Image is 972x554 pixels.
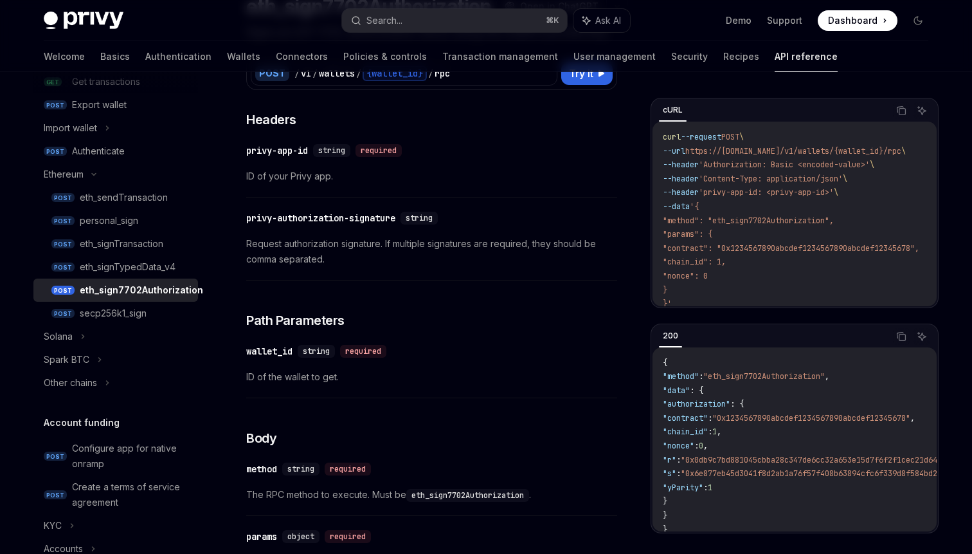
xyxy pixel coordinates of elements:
span: : [676,455,681,465]
a: POSTeth_signTransaction [33,232,198,255]
a: Wallets [227,41,260,72]
div: Solana [44,329,73,344]
span: Body [246,429,276,447]
a: Support [767,14,802,27]
span: : [699,371,703,382]
span: "method": "eth_sign7702Authorization", [663,216,834,226]
a: Basics [100,41,130,72]
div: Search... [366,13,402,28]
span: "contract" [663,413,708,423]
div: Other chains [44,375,97,391]
div: Import wallet [44,120,97,136]
span: "chain_id" [663,427,708,437]
span: --data [663,201,690,212]
div: Ethereum [44,167,84,182]
div: secp256k1_sign [80,306,147,321]
button: Copy the contents from the code block [893,102,910,119]
span: : [676,468,681,479]
span: \ [870,160,874,170]
div: required [325,463,371,476]
span: POST [44,490,67,500]
span: "contract": "0x1234567890abcdef1234567890abcdef12345678", [663,243,919,254]
span: string [287,464,314,474]
button: Ask AI [914,102,930,119]
span: "yParity" [663,483,703,493]
span: "r" [663,455,676,465]
div: / [312,67,318,80]
a: Welcome [44,41,85,72]
span: : [703,483,708,493]
span: POST [51,286,75,295]
a: POSTeth_sign7702Authorization [33,279,198,302]
div: eth_signTypedData_v4 [80,259,175,275]
div: privy-authorization-signature [246,212,395,225]
div: v1 [301,67,311,80]
span: "nonce" [663,441,694,451]
code: eth_sign7702Authorization [406,489,529,502]
span: POST [51,309,75,319]
span: "data" [663,385,690,396]
a: Connectors [276,41,328,72]
span: POST [51,216,75,226]
a: Authentication [145,41,212,72]
span: POST [44,452,67,461]
span: 1 [712,427,717,437]
span: "method" [663,371,699,382]
span: --url [663,146,685,156]
button: Toggle dark mode [908,10,928,31]
span: object [287,531,314,542]
span: }' [663,299,672,309]
div: cURL [659,102,687,118]
span: , [825,371,829,382]
span: Dashboard [828,14,878,27]
div: wallets [319,67,355,80]
span: string [318,145,345,156]
span: Request authorization signature. If multiple signatures are required, they should be comma separa... [246,236,617,267]
div: eth_sendTransaction [80,190,168,205]
span: \ [843,174,847,184]
span: : [708,427,712,437]
button: Try it [561,62,613,85]
div: Authenticate [72,143,125,159]
span: --header [663,187,699,198]
div: Export wallet [72,97,127,113]
a: Recipes [723,41,759,72]
span: --request [681,132,721,142]
span: ⌘ K [546,15,559,26]
div: / [428,67,433,80]
span: 1 [708,483,712,493]
div: privy-app-id [246,144,308,157]
div: 200 [659,328,682,344]
span: "params": { [663,229,712,239]
div: KYC [44,518,62,533]
a: User management [573,41,656,72]
span: } [663,510,667,521]
a: API reference [775,41,838,72]
span: POST [51,239,75,249]
img: dark logo [44,12,123,30]
span: } [663,285,667,295]
a: POSTCreate a terms of service agreement [33,476,198,514]
a: Transaction management [442,41,558,72]
div: POST [255,66,289,81]
span: : { [730,399,744,409]
span: https://[DOMAIN_NAME]/v1/wallets/{wallet_id}/rpc [685,146,901,156]
span: \ [834,187,838,198]
span: curl [663,132,681,142]
span: --header [663,160,699,170]
div: / [294,67,300,80]
div: required [355,144,402,157]
span: } [663,496,667,506]
div: eth_sign7702Authorization [80,282,203,298]
a: Demo [726,14,751,27]
span: 'Authorization: Basic <encoded-value>' [699,160,870,170]
button: Copy the contents from the code block [893,328,910,345]
div: required [325,530,371,543]
span: string [406,213,433,223]
span: "eth_sign7702Authorization" [703,371,825,382]
span: "0x1234567890abcdef1234567890abcdef12345678" [712,413,910,423]
button: Ask AI [914,328,930,345]
span: POST [44,100,67,110]
span: 'Content-Type: application/json' [699,174,843,184]
a: POSTExport wallet [33,93,198,116]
